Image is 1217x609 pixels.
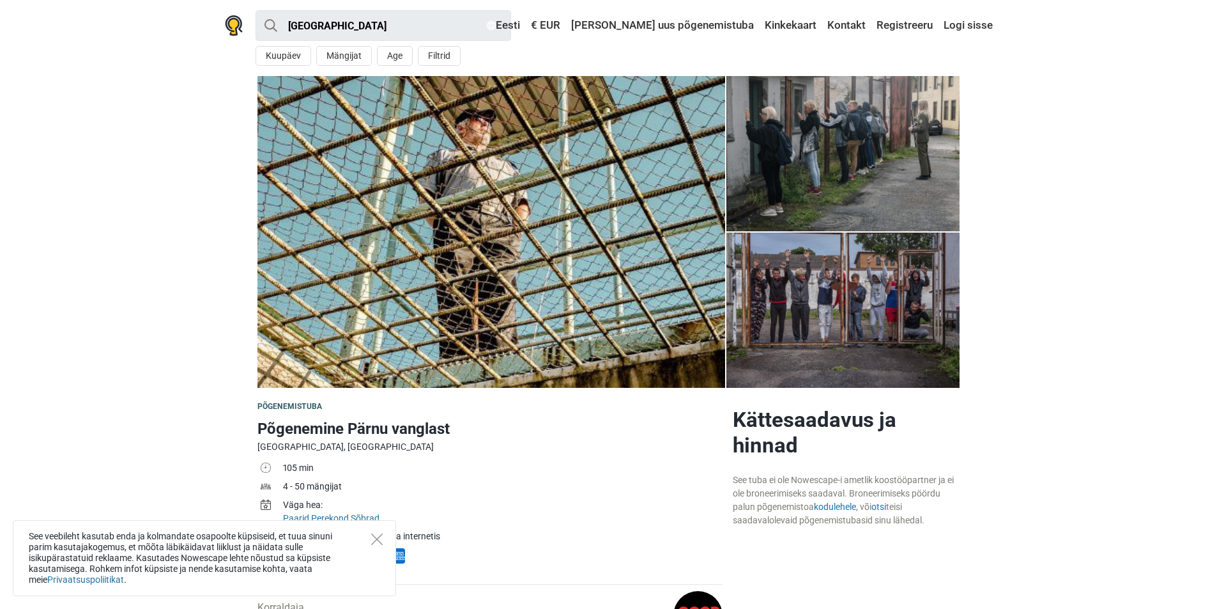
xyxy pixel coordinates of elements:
[726,76,960,231] a: Põgenemine Pärnu vanglast photo 3
[528,14,563,37] a: € EUR
[726,233,960,388] a: Põgenemine Pärnu vanglast photo 4
[256,10,511,41] input: proovi “Tallinn”
[256,46,311,66] button: Kuupäev
[283,530,723,543] div: Maksa saabumisel, või maksa internetis
[283,513,309,523] a: Paarid
[283,479,723,497] td: 4 - 50 mängijat
[351,513,379,523] a: Sõbrad
[762,14,820,37] a: Kinkekaart
[377,46,413,66] button: Age
[47,574,124,585] a: Privaatsuspoliitikat
[257,76,725,388] a: Põgenemine Pärnu vanglast photo 8
[257,76,725,388] img: Põgenemine Pärnu vanglast photo 9
[257,417,723,440] h1: Põgenemine Pärnu vanglast
[814,502,856,512] a: kodulehele
[257,402,323,411] span: Põgenemistuba
[484,14,523,37] a: Eesti
[283,460,723,479] td: 105 min
[371,534,383,545] button: Close
[871,502,886,512] a: otsi
[418,46,461,66] button: Filtrid
[733,407,960,458] h2: Kättesaadavus ja hinnad
[733,474,960,527] div: See tuba ei ole Nowescape-i ametlik koostööpartner ja ei ole broneerimiseks saadaval. Broneerimis...
[316,46,372,66] button: Mängijat
[824,14,869,37] a: Kontakt
[311,513,349,523] a: Perekond
[13,520,396,596] div: See veebileht kasutab enda ja kolmandate osapoolte küpsiseid, et tuua sinuni parim kasutajakogemu...
[873,14,936,37] a: Registreeru
[283,497,723,528] td: , ,
[257,440,723,454] div: [GEOGRAPHIC_DATA], [GEOGRAPHIC_DATA]
[283,498,723,512] div: Väga hea:
[568,14,757,37] a: [PERSON_NAME] uus põgenemistuba
[726,233,960,388] img: Põgenemine Pärnu vanglast photo 5
[726,76,960,231] img: Põgenemine Pärnu vanglast photo 4
[487,21,496,30] img: Eesti
[940,14,993,37] a: Logi sisse
[225,15,243,36] img: Nowescape logo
